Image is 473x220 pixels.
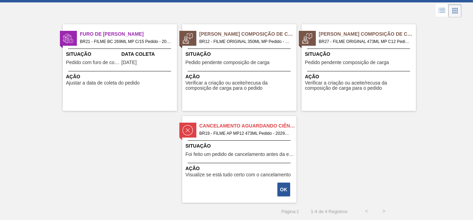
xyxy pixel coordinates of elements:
span: Ação [186,73,295,80]
span: 11/09/2025 [122,60,137,65]
span: Situação [186,142,295,150]
img: status [182,33,193,44]
span: Data Coleta [122,51,175,58]
button: > [375,203,393,220]
span: Verificar a criação ou aceite/recusa da composição de carga para o pedido [186,80,295,91]
span: Pedido com furo de coleta [66,60,120,65]
span: Pedido Aguardando Composição de Carga [319,30,416,38]
span: BR19 - FILME AP MP12 473ML Pedido - 2029816 [199,130,291,137]
span: Visualize se está tudo certo com o cancelamento [186,172,291,177]
span: Pedido pendente composição de carga [186,60,270,65]
span: Situação [66,51,120,58]
span: 1 - 4 de 4 Registros [310,209,348,214]
button: OK [277,183,290,196]
span: Verificar a criação ou aceite/recusa da composição de carga para o pedido [305,80,414,91]
img: status [63,33,73,44]
span: Foi feito um pedido de cancelamento antes da etapa de aguardando faturamento [186,152,295,157]
span: Ação [186,165,295,172]
span: Situação [186,51,295,58]
span: Ajustar a data de coleta do pedido [66,80,140,86]
span: BR12 - FILME ORIGINAL 350ML MP Pedido - 2025638 [199,38,291,45]
div: Visão em Cards [448,4,462,17]
span: Página : 1 [282,209,299,214]
span: BR27 - FILME ORIGINAL 473ML MP C12 Pedido - 2027735 [319,38,410,45]
span: Furo de Coleta [80,30,177,38]
span: Situação [305,51,414,58]
span: BR21 - FILME BC 269ML MP C/15 Pedido - 2007510 [80,38,171,45]
div: Visão em Lista [436,4,448,17]
div: Completar tarefa: 30056578 [278,182,291,197]
span: Pedido Aguardando Composição de Carga [199,30,296,38]
span: Ação [305,73,414,80]
span: Ação [66,73,175,80]
img: status [182,125,193,135]
span: Cancelamento aguardando ciência [199,122,296,130]
span: Pedido pendente composição de carga [305,60,389,65]
img: status [302,33,312,44]
button: < [358,203,375,220]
